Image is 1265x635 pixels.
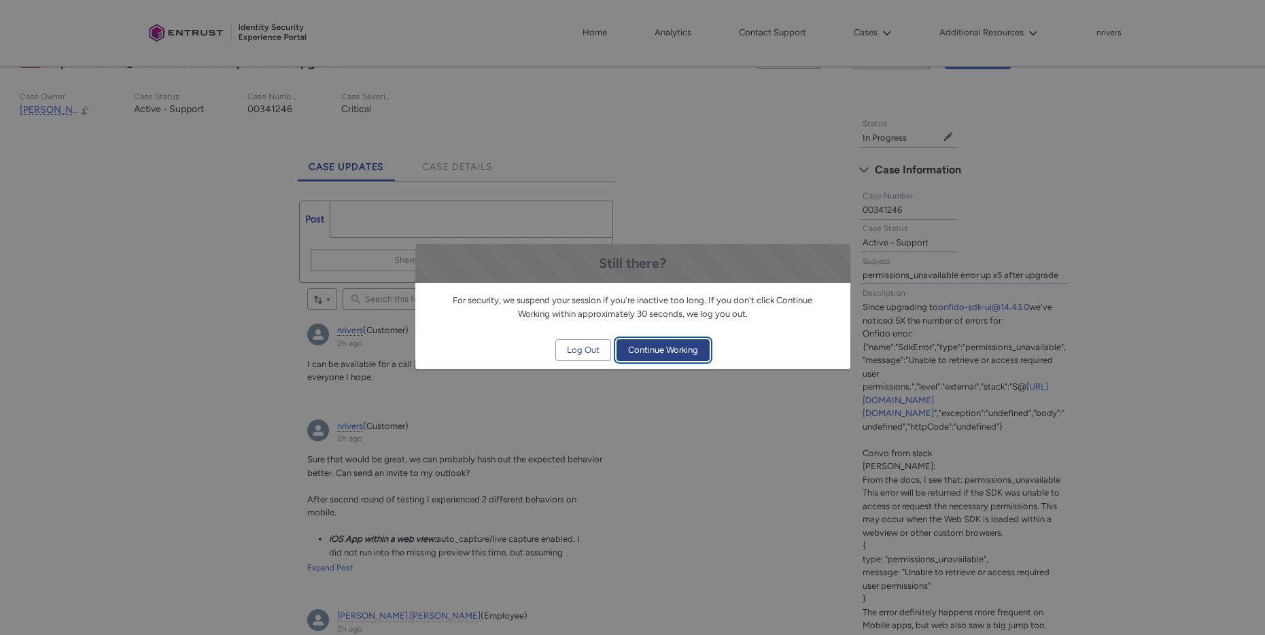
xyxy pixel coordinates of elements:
span: For security, we suspend your session if you're inactive too long. If you don't click Continue Wo... [453,295,812,319]
span: Still there? [599,255,666,271]
span: Continue Working [628,340,698,360]
button: Log Out [555,339,611,361]
button: Continue Working [617,339,710,361]
span: Log Out [567,340,600,360]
